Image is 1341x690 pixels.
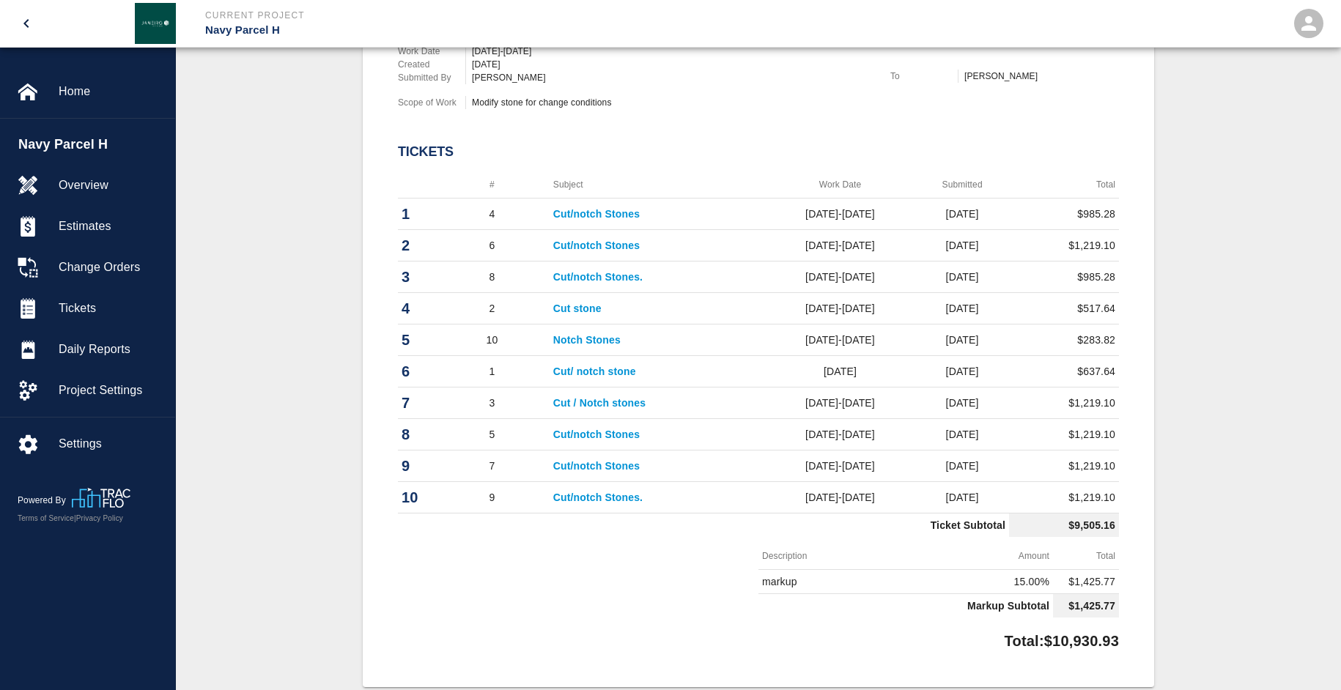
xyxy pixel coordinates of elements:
p: 4 [402,297,431,319]
a: Privacy Policy [76,514,123,522]
td: 5 [435,419,550,450]
p: 1 [402,203,431,225]
td: [DATE] [915,356,1009,387]
p: [PERSON_NAME] [964,70,1119,83]
td: 15.00% [906,570,1053,594]
a: Cut/ notch stone [553,366,636,377]
span: Settings [59,435,163,453]
td: 7 [435,450,550,482]
a: Terms of Service [18,514,74,522]
td: $1,425.77 [1053,570,1119,594]
td: [DATE] [765,356,915,387]
a: Cut/notch Stones [553,429,640,440]
p: Current Project [205,9,750,22]
img: TracFlo [72,488,130,508]
td: $517.64 [1009,293,1119,324]
p: 6 [402,360,431,382]
p: Navy Parcel H [205,22,750,39]
td: $1,219.10 [1009,482,1119,513]
td: [DATE]-[DATE] [765,293,915,324]
td: $985.28 [1009,199,1119,230]
th: Submitted [915,171,1009,199]
img: Janeiro Inc [135,3,176,44]
td: 1 [435,356,550,387]
td: 3 [435,387,550,419]
td: $1,425.77 [1053,594,1119,618]
td: [DATE]-[DATE] [765,450,915,482]
p: Created [398,58,465,71]
td: [DATE]-[DATE] [765,199,915,230]
div: Modify stone for change conditions [472,96,873,109]
p: Work Date [398,45,465,58]
td: [DATE] [915,261,1009,293]
a: Cut/notch Stones. [553,491,643,503]
td: [DATE] [915,324,1009,356]
p: 2 [402,234,431,256]
div: [PERSON_NAME] [472,71,873,84]
td: 2 [435,293,550,324]
td: [DATE] [915,387,1009,419]
td: [DATE] [915,450,1009,482]
td: [DATE]-[DATE] [765,324,915,356]
th: Total [1053,543,1119,570]
h2: Tickets [398,144,1119,160]
th: # [435,171,550,199]
td: [DATE]-[DATE] [765,261,915,293]
td: [DATE]-[DATE] [765,419,915,450]
a: Cut/notch Stones [553,208,640,220]
td: $985.28 [1009,261,1119,293]
span: Project Settings [59,382,163,399]
span: Overview [59,177,163,194]
td: [DATE]-[DATE] [765,387,915,419]
iframe: Chat Widget [1268,620,1341,690]
span: Estimates [59,218,163,235]
td: $9,505.16 [1009,513,1119,538]
td: 4 [435,199,550,230]
div: [DATE]-[DATE] [472,45,873,58]
span: Home [59,83,163,100]
p: Powered By [18,494,72,507]
span: Change Orders [59,259,163,276]
span: | [74,514,76,522]
p: Total: $10,930.93 [1005,623,1119,652]
a: Cut/notch Stones [553,240,640,251]
td: $637.64 [1009,356,1119,387]
p: Scope of Work [398,96,465,109]
p: Submitted By [398,71,465,84]
td: Ticket Subtotal [398,513,1009,538]
td: $1,219.10 [1009,230,1119,261]
td: 10 [435,324,550,356]
a: Cut / Notch stones [553,397,646,409]
p: 3 [402,266,431,288]
td: [DATE] [915,293,1009,324]
td: [DATE]-[DATE] [765,482,915,513]
td: 8 [435,261,550,293]
a: Cut stone [553,303,602,314]
div: [DATE] [472,58,873,71]
th: Total [1009,171,1119,199]
p: 9 [402,455,431,477]
td: markup [758,570,906,594]
td: 9 [435,482,550,513]
p: 5 [402,329,431,351]
td: $1,219.10 [1009,419,1119,450]
th: Subject [550,171,765,199]
th: Work Date [765,171,915,199]
button: open drawer [9,6,44,41]
td: [DATE] [915,230,1009,261]
td: 6 [435,230,550,261]
td: Markup Subtotal [758,594,1053,618]
p: To [890,70,958,83]
p: 7 [402,392,431,414]
span: Navy Parcel H [18,135,168,155]
td: [DATE]-[DATE] [765,230,915,261]
td: [DATE] [915,199,1009,230]
td: $1,219.10 [1009,450,1119,482]
td: [DATE] [915,419,1009,450]
td: $283.82 [1009,324,1119,356]
p: 8 [402,423,431,445]
td: $1,219.10 [1009,387,1119,419]
a: Cut/notch Stones. [553,271,643,283]
th: Amount [906,543,1053,570]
